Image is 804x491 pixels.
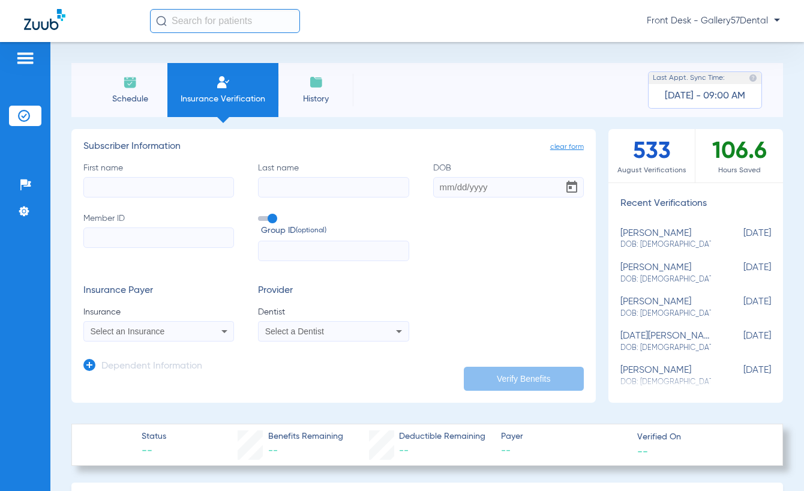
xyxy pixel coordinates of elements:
[560,175,584,199] button: Open calendar
[24,9,65,30] img: Zuub Logo
[142,444,166,459] span: --
[620,365,711,387] div: [PERSON_NAME]
[711,228,771,250] span: [DATE]
[501,444,627,459] span: --
[550,141,584,153] span: clear form
[620,297,711,319] div: [PERSON_NAME]
[665,90,745,102] span: [DATE] - 09:00 AM
[83,285,234,297] h3: Insurance Payer
[150,9,300,33] input: Search for patients
[637,431,763,444] span: Verified On
[287,93,344,105] span: History
[711,262,771,285] span: [DATE]
[620,331,711,353] div: [DATE][PERSON_NAME]
[695,129,783,182] div: 106.6
[749,74,757,82] img: last sync help info
[101,361,202,373] h3: Dependent Information
[91,327,165,336] span: Select an Insurance
[501,430,627,443] span: Payer
[637,445,648,457] span: --
[296,224,326,237] small: (optional)
[83,227,234,248] input: Member ID
[620,343,711,354] span: DOB: [DEMOGRAPHIC_DATA]
[309,75,323,89] img: History
[123,75,137,89] img: Schedule
[608,129,696,182] div: 533
[268,446,278,456] span: --
[265,327,324,336] span: Select a Dentist
[620,309,711,319] span: DOB: [DEMOGRAPHIC_DATA]
[258,162,409,197] label: Last name
[83,177,234,197] input: First name
[620,262,711,285] div: [PERSON_NAME]
[647,15,780,27] span: Front Desk - Gallery57Dental
[83,212,234,262] label: Member ID
[83,306,234,318] span: Insurance
[258,177,409,197] input: Last name
[620,239,711,250] span: DOB: [DEMOGRAPHIC_DATA]
[216,75,230,89] img: Manual Insurance Verification
[695,164,783,176] span: Hours Saved
[142,430,166,443] span: Status
[101,93,158,105] span: Schedule
[711,365,771,387] span: [DATE]
[258,285,409,297] h3: Provider
[16,51,35,65] img: hamburger-icon
[653,72,725,84] span: Last Appt. Sync Time:
[620,274,711,285] span: DOB: [DEMOGRAPHIC_DATA]
[711,297,771,319] span: [DATE]
[261,224,409,237] span: Group ID
[83,162,234,197] label: First name
[464,367,584,391] button: Verify Benefits
[711,331,771,353] span: [DATE]
[608,198,783,210] h3: Recent Verifications
[399,430,485,443] span: Deductible Remaining
[156,16,167,26] img: Search Icon
[176,93,269,105] span: Insurance Verification
[608,164,695,176] span: August Verifications
[258,306,409,318] span: Dentist
[620,228,711,250] div: [PERSON_NAME]
[268,430,343,443] span: Benefits Remaining
[433,162,584,197] label: DOB
[83,141,584,153] h3: Subscriber Information
[433,177,584,197] input: DOBOpen calendar
[399,446,409,456] span: --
